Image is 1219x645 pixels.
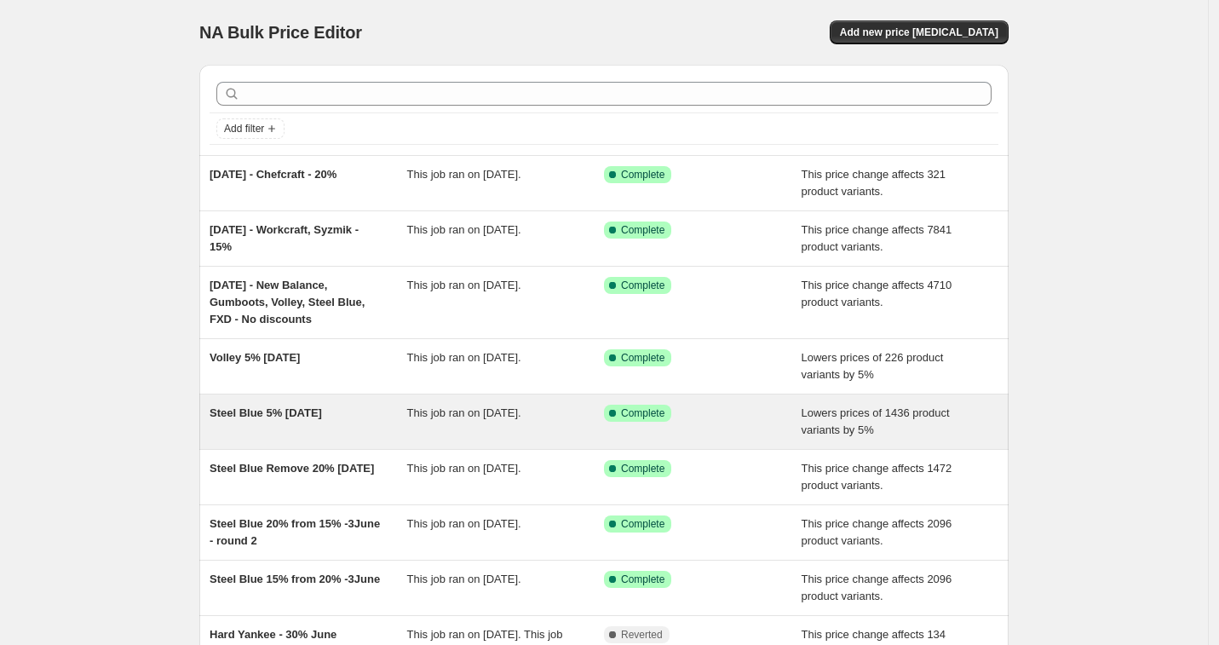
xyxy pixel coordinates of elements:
[210,462,374,475] span: Steel Blue Remove 20% [DATE]
[621,573,664,586] span: Complete
[210,351,300,364] span: Volley 5% [DATE]
[802,351,944,381] span: Lowers prices of 226 product variants by 5%
[802,573,952,602] span: This price change affects 2096 product variants.
[840,26,998,39] span: Add new price [MEDICAL_DATA]
[210,573,380,585] span: Steel Blue 15% from 20% -3June
[621,223,664,237] span: Complete
[802,517,952,547] span: This price change affects 2096 product variants.
[621,168,664,181] span: Complete
[407,517,521,530] span: This job ran on [DATE].
[224,122,264,135] span: Add filter
[621,351,664,365] span: Complete
[621,462,664,475] span: Complete
[407,168,521,181] span: This job ran on [DATE].
[407,351,521,364] span: This job ran on [DATE].
[199,23,362,42] span: NA Bulk Price Editor
[802,279,952,308] span: This price change affects 4710 product variants.
[407,223,521,236] span: This job ran on [DATE].
[621,279,664,292] span: Complete
[802,462,952,492] span: This price change affects 1472 product variants.
[621,628,663,642] span: Reverted
[802,168,946,198] span: This price change affects 321 product variants.
[407,573,521,585] span: This job ran on [DATE].
[830,20,1009,44] button: Add new price [MEDICAL_DATA]
[210,223,359,253] span: [DATE] - Workcraft, Syzmik - 15%
[802,406,950,436] span: Lowers prices of 1436 product variants by 5%
[407,279,521,291] span: This job ran on [DATE].
[802,223,952,253] span: This price change affects 7841 product variants.
[210,406,322,419] span: Steel Blue 5% [DATE]
[210,279,365,325] span: [DATE] - New Balance, Gumboots, Volley, Steel Blue, FXD - No discounts
[621,406,664,420] span: Complete
[407,462,521,475] span: This job ran on [DATE].
[210,168,336,181] span: [DATE] - Chefcraft - 20%
[407,406,521,419] span: This job ran on [DATE].
[210,517,380,547] span: Steel Blue 20% from 15% -3June - round 2
[216,118,285,139] button: Add filter
[210,628,336,641] span: Hard Yankee - 30% June
[621,517,664,531] span: Complete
